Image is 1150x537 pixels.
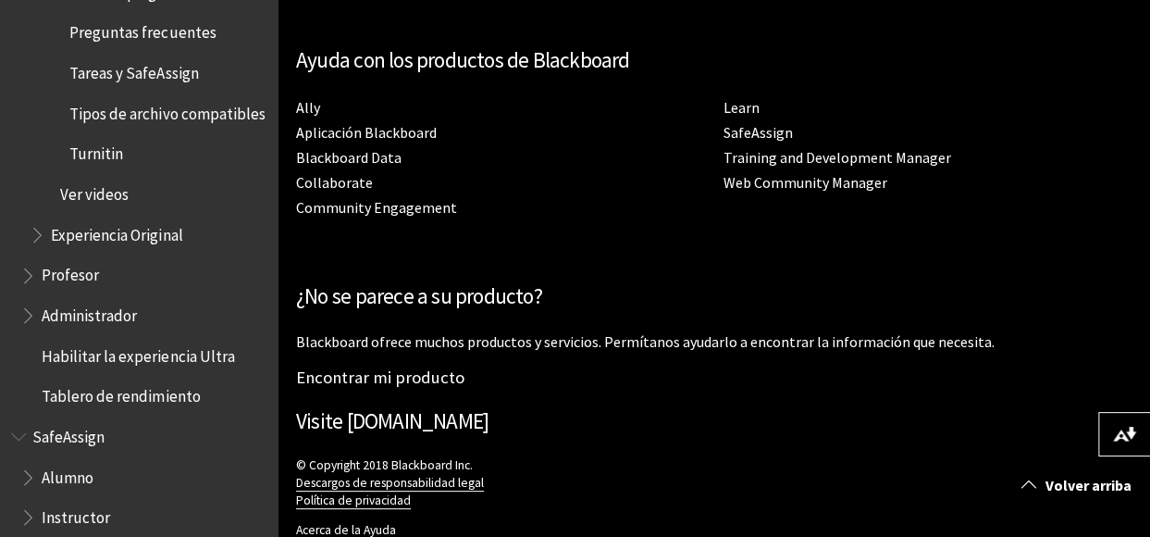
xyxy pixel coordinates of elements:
[723,123,793,143] a: SafeAssign
[42,462,93,487] span: Alumno
[296,456,1131,509] p: © Copyright 2018 Blackboard Inc.
[296,123,437,143] a: Aplicación Blackboard
[296,331,1131,352] p: Blackboard ofrece muchos productos y servicios. Permítanos ayudarlo a encontrar la información qu...
[42,502,110,527] span: Instructor
[32,421,105,446] span: SafeAssign
[69,139,123,164] span: Turnitin
[69,57,198,82] span: Tareas y SafeAssign
[42,300,137,325] span: Administrador
[723,173,887,193] a: Web Community Manager
[42,341,234,366] span: Habilitar la experiencia Ultra
[296,367,464,388] a: Encontrar mi producto
[296,475,484,492] a: Descargos de responsabilidad legal
[296,493,411,509] a: Política de privacidad
[296,198,457,218] a: Community Engagement
[69,98,265,123] span: Tipos de archivo compatibles
[42,260,99,285] span: Profesor
[69,18,216,43] span: Preguntas frecuentes
[51,219,182,244] span: Experiencia Original
[296,407,488,434] a: Visite [DOMAIN_NAME]
[723,148,951,168] a: Training and Development Manager
[296,148,402,168] a: Blackboard Data
[42,381,200,406] span: Tablero de rendimiento
[296,281,1131,313] h2: ¿No se parece a su producto?
[296,44,1131,77] h2: Ayuda con los productos de Blackboard
[296,98,320,118] a: Ally
[723,98,760,118] a: Learn
[296,173,373,193] a: Collaborate
[60,179,129,204] span: Ver videos
[1008,468,1150,503] a: Volver arriba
